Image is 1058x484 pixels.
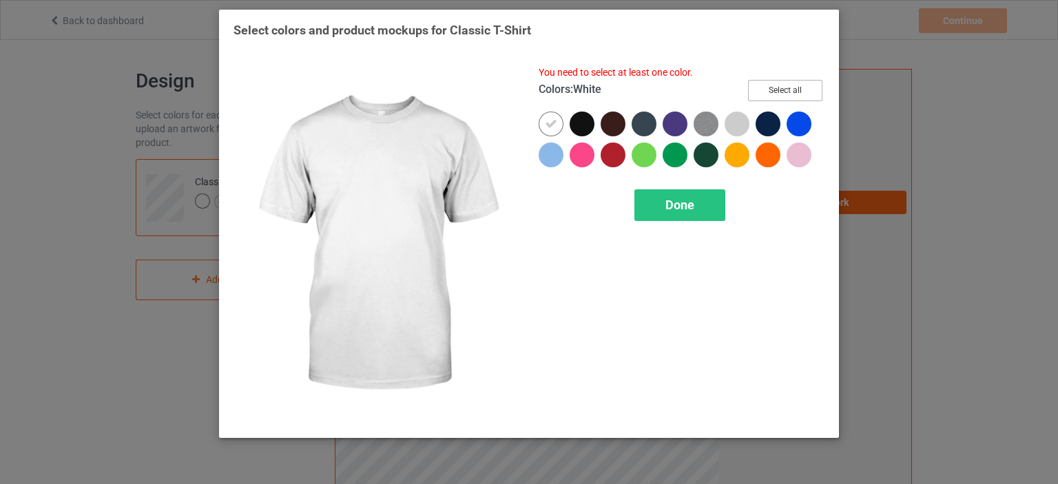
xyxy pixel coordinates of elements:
[539,83,570,96] span: Colors
[539,67,693,78] span: You need to select at least one color.
[665,198,694,212] span: Done
[748,80,822,101] button: Select all
[573,83,601,96] span: White
[234,23,531,37] span: Select colors and product mockups for Classic T-Shirt
[539,83,601,97] h4: :
[694,112,718,136] img: heather_texture.png
[234,66,519,423] img: regular.jpg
